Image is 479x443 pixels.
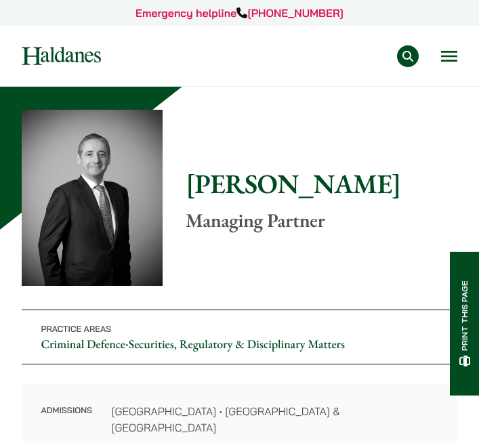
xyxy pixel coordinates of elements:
p: Managing Partner [186,209,457,232]
span: Practice Areas [41,324,111,335]
a: Emergency helpline[PHONE_NUMBER] [136,6,343,20]
p: • [22,310,457,364]
h1: [PERSON_NAME] [186,167,457,200]
button: Open menu [441,51,457,62]
img: Logo of Haldanes [22,47,101,65]
dd: [GEOGRAPHIC_DATA] • [GEOGRAPHIC_DATA] & [GEOGRAPHIC_DATA] [111,403,438,436]
a: Criminal Defence [41,337,125,352]
a: Securities, Regulatory & Disciplinary Matters [129,337,345,352]
button: Search [397,45,419,67]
